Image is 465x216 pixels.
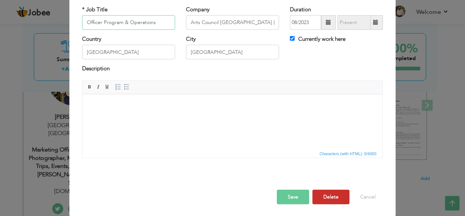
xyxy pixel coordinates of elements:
[86,83,94,91] a: Bold
[123,83,131,91] a: Insert/Remove Bulleted List
[290,5,311,13] label: Duration
[353,190,383,204] button: Cancel
[82,5,108,13] label: * Job Title
[82,94,383,149] iframe: Rich Text Editor, workEditor
[82,35,101,43] label: Country
[82,65,110,72] label: Description
[318,150,379,157] div: Statistics
[114,83,122,91] a: Insert/Remove Numbered List
[290,35,345,43] label: Currently work here
[94,83,102,91] a: Italic
[103,83,111,91] a: Underline
[186,35,196,43] label: City
[186,5,210,13] label: Company
[312,190,349,204] button: Delete
[277,190,309,204] button: Save
[337,15,371,30] input: Present
[290,36,295,41] input: Currently work here
[318,150,378,157] span: Characters (with HTML): 0/4000
[290,15,321,30] input: From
